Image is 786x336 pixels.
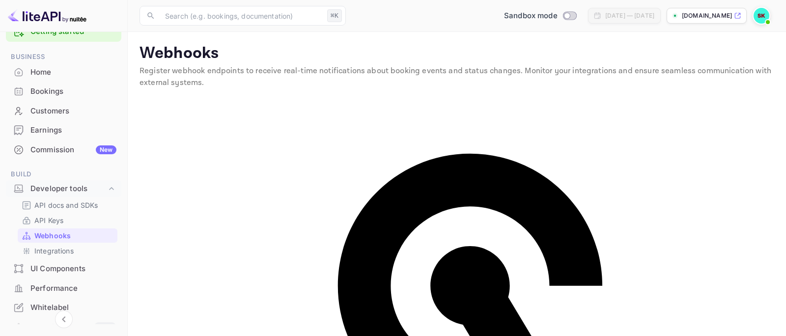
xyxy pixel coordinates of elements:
[6,279,121,298] div: Performance
[6,63,121,82] div: Home
[96,145,116,154] div: New
[30,26,116,37] a: Getting started
[6,298,121,316] a: Whitelabel
[6,82,121,101] div: Bookings
[55,310,73,328] button: Collapse navigation
[18,228,117,243] div: Webhooks
[30,144,116,156] div: Commission
[6,279,121,297] a: Performance
[159,6,323,26] input: Search (e.g. bookings, documentation)
[504,10,558,22] span: Sandbox mode
[6,63,121,81] a: Home
[6,22,121,42] div: Getting started
[6,121,121,140] div: Earnings
[34,200,98,210] p: API docs and SDKs
[30,283,116,294] div: Performance
[22,215,113,225] a: API Keys
[30,302,116,313] div: Whitelabel
[6,52,121,62] span: Business
[30,125,116,136] div: Earnings
[327,9,342,22] div: ⌘K
[6,82,121,100] a: Bookings
[500,10,580,22] div: Switch to Production mode
[34,215,63,225] p: API Keys
[22,230,113,241] a: Webhooks
[140,65,774,89] p: Register webhook endpoints to receive real-time notifications about booking events and status cha...
[682,11,732,20] p: [DOMAIN_NAME]
[6,102,121,121] div: Customers
[6,298,121,317] div: Whitelabel
[6,259,121,279] div: UI Components
[6,169,121,180] span: Build
[6,121,121,139] a: Earnings
[8,8,86,24] img: LiteAPI logo
[140,44,774,63] p: Webhooks
[30,67,116,78] div: Home
[6,140,121,159] a: CommissionNew
[6,259,121,278] a: UI Components
[30,263,116,275] div: UI Components
[34,230,71,241] p: Webhooks
[6,102,121,120] a: Customers
[18,198,117,212] div: API docs and SDKs
[18,213,117,227] div: API Keys
[6,140,121,160] div: CommissionNew
[18,244,117,258] div: Integrations
[605,11,654,20] div: [DATE] — [DATE]
[22,246,113,256] a: Integrations
[34,246,74,256] p: Integrations
[22,200,113,210] a: API docs and SDKs
[30,106,116,117] div: Customers
[754,8,769,24] img: S k
[30,183,107,195] div: Developer tools
[6,180,121,197] div: Developer tools
[30,86,116,97] div: Bookings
